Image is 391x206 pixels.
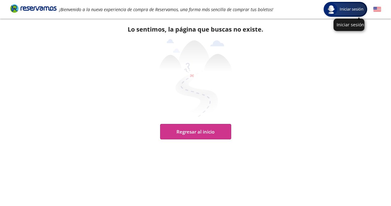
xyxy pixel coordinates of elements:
[59,7,273,12] em: ¡Bienvenido a la nueva experiencia de compra de Reservamos, una forma más sencilla de comprar tus...
[128,25,263,34] p: Lo sentimos, la página que buscas no existe.
[160,124,231,139] button: Regresar al inicio
[10,4,57,15] a: Brand Logo
[373,6,381,13] button: English
[337,22,361,28] p: Iniciar sesión
[337,6,366,12] span: Iniciar sesión
[10,4,57,13] i: Brand Logo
